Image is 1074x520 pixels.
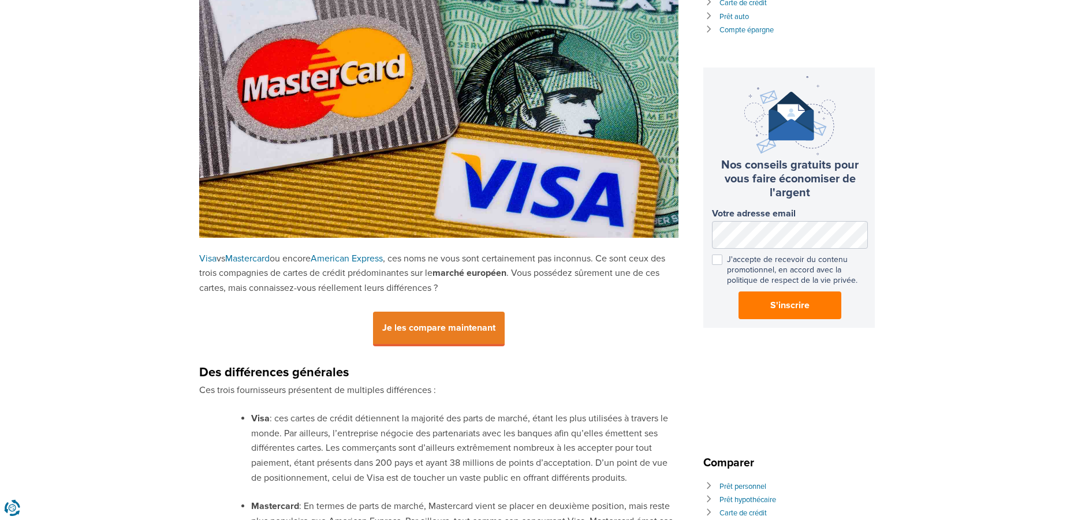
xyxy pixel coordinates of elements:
[712,208,868,219] label: Votre adresse email
[719,12,749,21] a: Prêt auto
[712,158,868,200] h3: Nos conseils gratuits pour vous faire économiser de l'argent
[739,291,841,319] button: S'inscrire
[225,253,270,264] a: Mastercard
[719,495,776,504] a: Prêt hypothécaire
[703,356,877,431] iframe: fb:page Facebook Social Plugin
[251,413,270,424] strong: Visa
[199,384,436,396] span: Ces trois fournisseurs présentent de multiples différences :
[703,456,760,470] span: Comparer
[719,508,767,518] a: Carte de crédit
[199,253,665,294] span: vs ou encore , ces noms ne vous sont certainement pas inconnus. Ce sont ceux des trois compagnies...
[712,255,868,286] label: J'accepte de recevoir du contenu promotionnel, en accord avec la politique de respect de la vie p...
[199,253,217,264] a: Visa
[199,365,349,380] b: Des différences générales
[744,76,836,155] img: newsletter
[251,411,678,485] li: : ces cartes de crédit détiennent la majorité des parts de marché, étant les plus utilisées à tra...
[719,25,774,35] a: Compte épargne
[770,298,810,312] span: S'inscrire
[373,323,505,333] a: Je les compare maintenant
[251,500,299,512] strong: Mastercard
[311,253,383,264] a: American Express
[373,312,505,346] span: Je les compare maintenant
[432,267,506,279] strong: marché européen
[719,482,766,491] a: Prêt personnel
